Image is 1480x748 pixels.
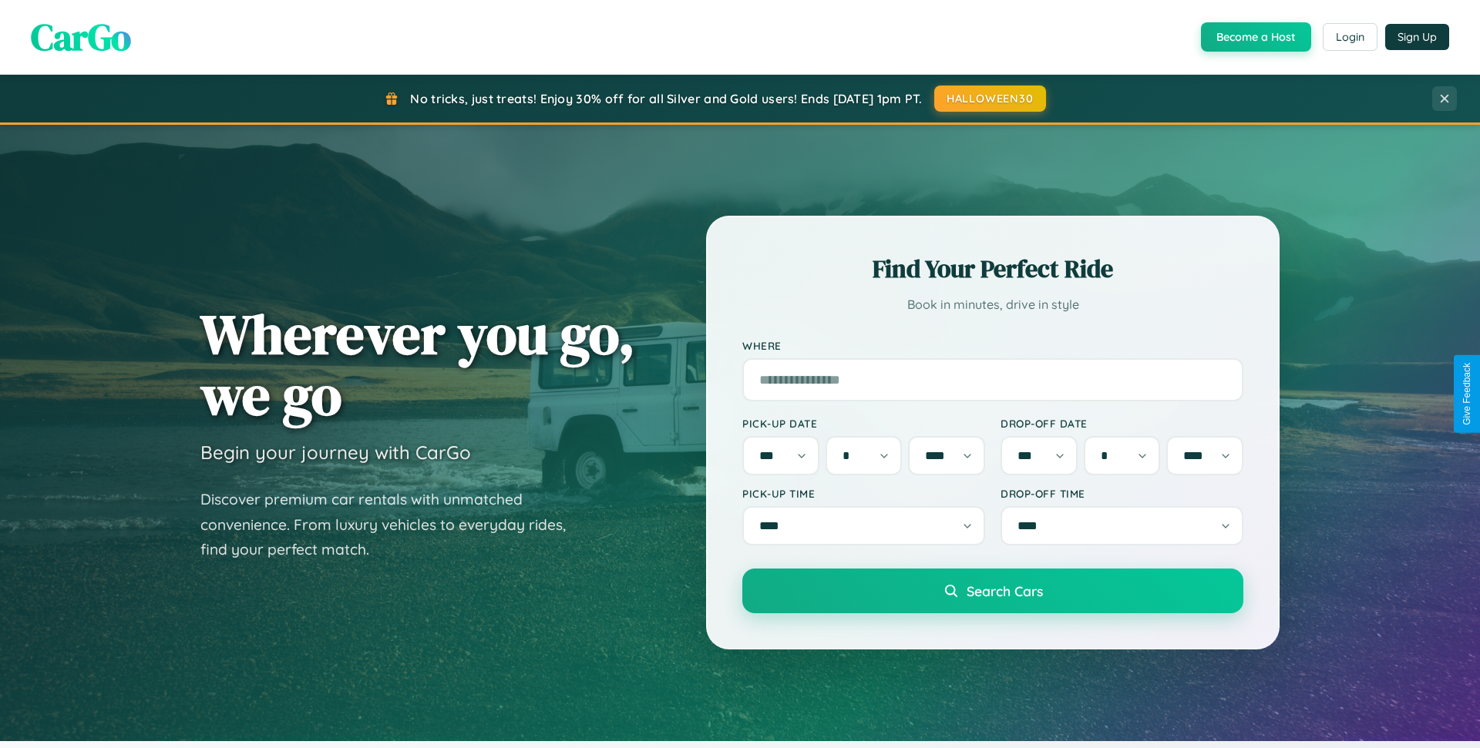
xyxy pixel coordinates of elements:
[1201,22,1311,52] button: Become a Host
[200,304,635,425] h1: Wherever you go, we go
[742,569,1243,613] button: Search Cars
[1461,363,1472,425] div: Give Feedback
[410,91,922,106] span: No tricks, just treats! Enjoy 30% off for all Silver and Gold users! Ends [DATE] 1pm PT.
[967,582,1043,599] span: Search Cars
[1385,24,1449,50] button: Sign Up
[31,12,131,62] span: CarGo
[1001,487,1243,500] label: Drop-off Time
[742,293,1243,316] p: Book in minutes, drive in style
[742,339,1243,352] label: Where
[1323,23,1377,51] button: Login
[742,252,1243,286] h2: Find Your Perfect Ride
[200,487,586,562] p: Discover premium car rentals with unmatched convenience. From luxury vehicles to everyday rides, ...
[742,417,985,430] label: Pick-up Date
[200,441,471,464] h3: Begin your journey with CarGo
[1001,417,1243,430] label: Drop-off Date
[934,86,1046,112] button: HALLOWEEN30
[742,487,985,500] label: Pick-up Time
